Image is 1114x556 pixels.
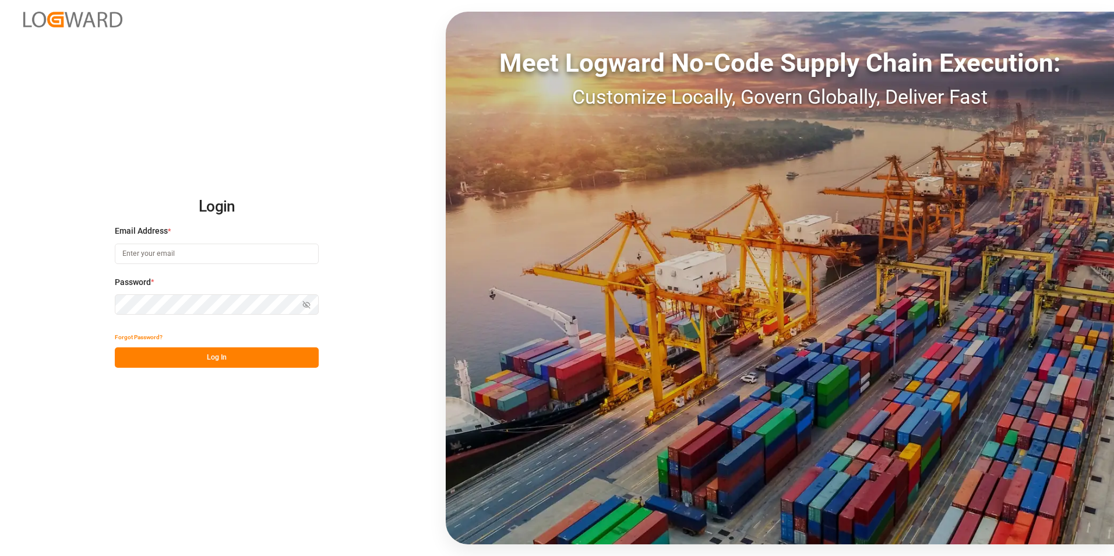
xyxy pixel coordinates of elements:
[115,347,319,368] button: Log In
[115,327,163,347] button: Forgot Password?
[115,276,151,288] span: Password
[115,244,319,264] input: Enter your email
[115,188,319,226] h2: Login
[115,225,168,237] span: Email Address
[446,44,1114,82] div: Meet Logward No-Code Supply Chain Execution:
[23,12,122,27] img: Logward_new_orange.png
[446,82,1114,112] div: Customize Locally, Govern Globally, Deliver Fast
